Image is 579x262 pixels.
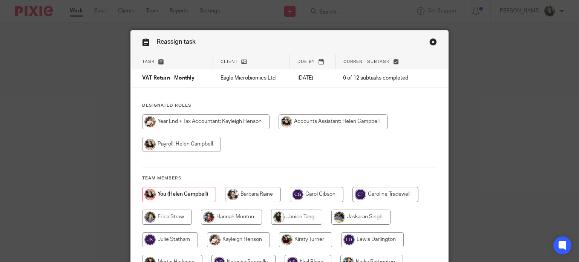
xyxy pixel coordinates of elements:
span: Current subtask [343,60,390,64]
p: Eagle Microbiomics Ltd [221,74,282,82]
p: [DATE] [297,74,328,82]
span: Client [221,60,238,64]
h4: Designated Roles [142,103,437,109]
span: Due by [297,60,315,64]
h4: Team members [142,175,437,181]
span: Task [142,60,155,64]
td: 6 of 12 subtasks completed [335,69,423,87]
span: Reassign task [157,39,196,45]
span: VAT Return - Monthly [142,76,195,81]
a: Close this dialog window [429,38,437,48]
